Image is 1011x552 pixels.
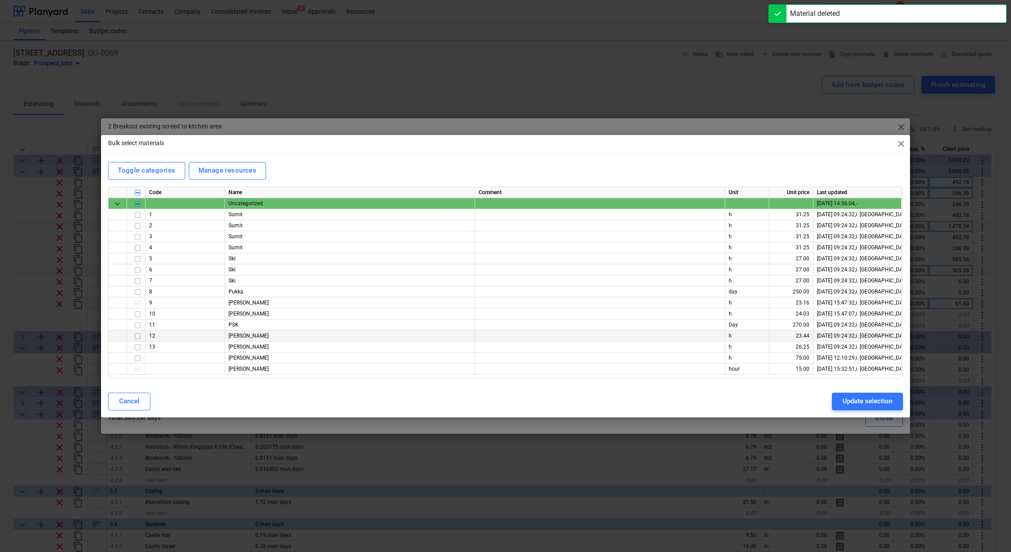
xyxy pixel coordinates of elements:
[769,364,813,375] div: 15.00
[225,353,475,364] div: [PERSON_NAME]
[769,253,813,264] div: 27.00
[108,393,150,410] button: Cancel
[817,275,898,286] div: [DATE] 09:24:32 , i. [GEOGRAPHIC_DATA]
[725,297,769,308] div: h
[225,319,475,330] div: PSK
[146,342,225,353] div: 13
[769,187,813,198] div: Unit price
[225,253,475,264] div: Ski
[769,209,813,220] div: 31.25
[225,297,475,308] div: [PERSON_NAME]
[189,162,266,180] button: Manage resources
[725,319,769,330] div: Day
[817,264,898,275] div: [DATE] 09:24:32 , i. [GEOGRAPHIC_DATA]
[769,231,813,242] div: 31.25
[118,165,175,176] div: Toggle categories
[725,330,769,342] div: h
[146,209,225,220] div: 1
[817,297,898,308] div: [DATE] 15:47:32 , i. [GEOGRAPHIC_DATA]
[769,275,813,286] div: 27.00
[146,275,225,286] div: 7
[225,220,475,231] div: Sumit
[225,231,475,242] div: Sumit
[769,330,813,342] div: 23.44
[842,395,892,407] div: Update selection
[225,264,475,275] div: Ski
[817,330,898,342] div: [DATE] 09:24:32 , i. [GEOGRAPHIC_DATA]
[725,275,769,286] div: h
[725,209,769,220] div: h
[769,319,813,330] div: 270.00
[725,253,769,264] div: h
[198,165,257,176] div: Manage resources
[817,231,898,242] div: [DATE] 09:24:32 , i. [GEOGRAPHIC_DATA]
[146,319,225,330] div: 11
[832,393,903,410] button: Update selection
[817,319,898,330] div: [DATE] 09:24:32 , i. [GEOGRAPHIC_DATA]
[769,297,813,308] div: 23.16
[225,342,475,353] div: [PERSON_NAME]
[817,220,898,231] div: [DATE] 09:24:32 , i. [GEOGRAPHIC_DATA]
[817,209,898,220] div: [DATE] 09:24:32 , i. [GEOGRAPHIC_DATA]
[146,220,225,231] div: 2
[725,220,769,231] div: h
[225,364,475,375] div: [PERSON_NAME]
[817,364,898,375] div: [DATE] 15:32:51 , i. [GEOGRAPHIC_DATA]
[769,220,813,231] div: 31.25
[108,162,185,180] button: Toggle categories
[725,364,769,375] div: hour
[146,330,225,342] div: 12
[146,242,225,253] div: 4
[769,242,813,253] div: 31.25
[475,187,725,198] div: Comment
[146,308,225,319] div: 10
[146,286,225,297] div: 8
[112,198,123,209] span: keyboard_arrow_down
[225,242,475,253] div: Sumit
[146,264,225,275] div: 6
[769,353,813,364] div: 75.00
[725,242,769,253] div: h
[896,139,906,149] span: close
[725,264,769,275] div: h
[769,264,813,275] div: 27.00
[146,187,225,198] div: Code
[225,275,475,286] div: Ski
[817,342,898,353] div: [DATE] 09:24:32 , i. [GEOGRAPHIC_DATA]
[146,297,225,308] div: 9
[817,286,898,297] div: [DATE] 09:24:32 , i. [GEOGRAPHIC_DATA]
[725,353,769,364] div: h
[225,286,475,297] div: Pukka
[769,286,813,297] div: 250.00
[146,231,225,242] div: 3
[225,198,475,209] div: Uncategorized
[725,342,769,353] div: h
[725,231,769,242] div: h
[119,395,139,407] div: Cancel
[967,510,1011,552] iframe: Chat Widget
[108,139,164,148] p: Bulk select materials
[725,286,769,297] div: day
[225,330,475,342] div: [PERSON_NAME]
[225,187,475,198] div: Name
[769,308,813,319] div: 24.03
[725,187,769,198] div: Unit
[817,242,898,253] div: [DATE] 09:24:32 , i. [GEOGRAPHIC_DATA]
[225,308,475,319] div: [PERSON_NAME]
[817,308,898,319] div: [DATE] 15:47:07 , i. [GEOGRAPHIC_DATA]
[817,198,898,209] div: [DATE] 14:56:04 , -
[817,253,898,264] div: [DATE] 09:24:32 , i. [GEOGRAPHIC_DATA]
[725,308,769,319] div: h
[769,342,813,353] div: 26.25
[146,253,225,264] div: 5
[790,8,840,19] div: Material deleted
[817,353,898,364] div: [DATE] 12:10:29 , i. [GEOGRAPHIC_DATA]
[225,209,475,220] div: Sumit
[813,187,902,198] div: Last updated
